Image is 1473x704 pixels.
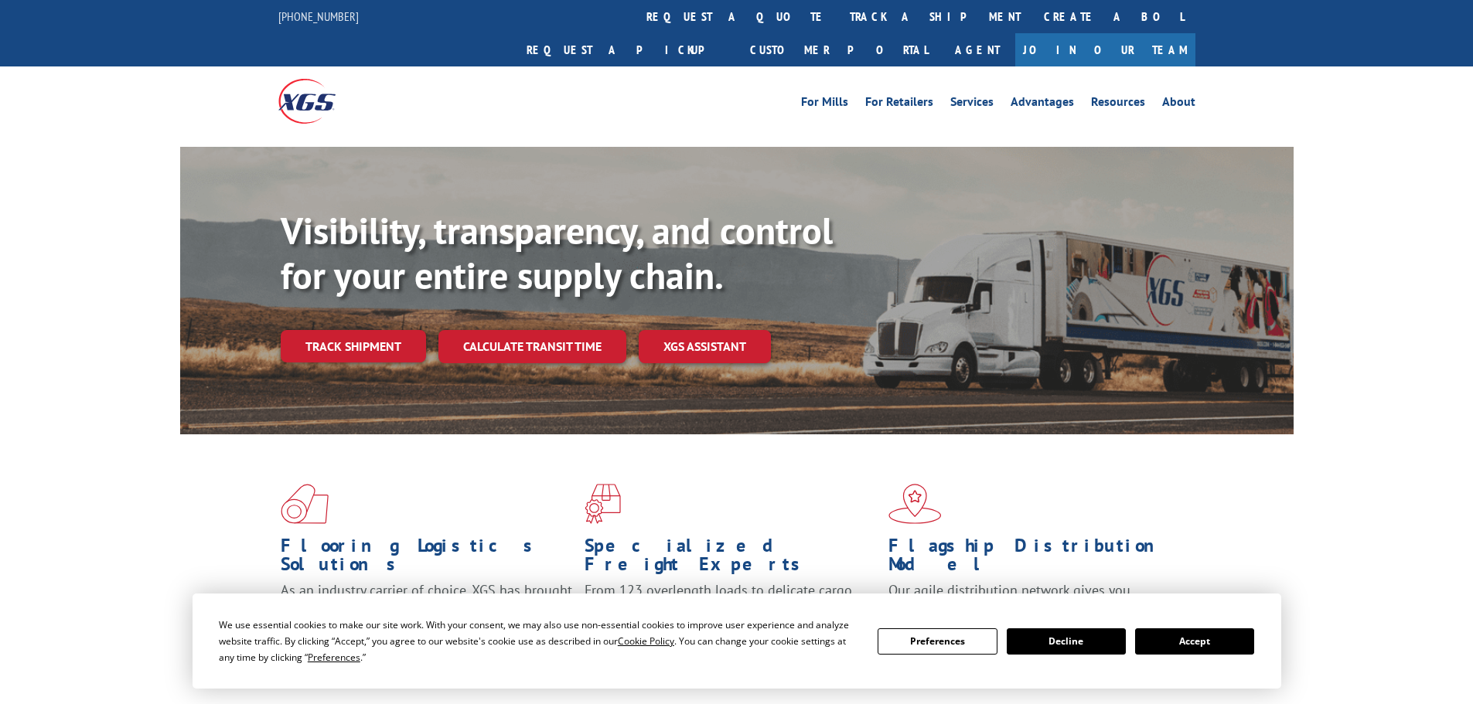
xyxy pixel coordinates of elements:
[1091,96,1145,113] a: Resources
[888,484,942,524] img: xgs-icon-flagship-distribution-model-red
[281,330,426,362] a: Track shipment
[950,96,994,113] a: Services
[281,484,329,524] img: xgs-icon-total-supply-chain-intelligence-red
[281,536,573,581] h1: Flooring Logistics Solutions
[939,33,1015,66] a: Agent
[515,33,738,66] a: Request a pickup
[585,536,877,581] h1: Specialized Freight Experts
[738,33,939,66] a: Customer Portal
[878,628,997,655] button: Preferences
[865,96,933,113] a: For Retailers
[618,634,674,648] span: Cookie Policy
[1015,33,1195,66] a: Join Our Team
[801,96,848,113] a: For Mills
[1007,628,1126,655] button: Decline
[639,330,771,363] a: XGS ASSISTANT
[888,581,1173,617] span: Our agile distribution network gives you nationwide inventory management on demand.
[585,484,621,524] img: xgs-icon-focused-on-flooring-red
[438,330,626,363] a: Calculate transit time
[1011,96,1074,113] a: Advantages
[219,617,859,665] div: We use essential cookies to make our site work. With your consent, we may also use non-essential ...
[888,536,1181,581] h1: Flagship Distribution Model
[278,9,359,24] a: [PHONE_NUMBER]
[193,593,1281,689] div: Cookie Consent Prompt
[1162,96,1195,113] a: About
[1135,628,1254,655] button: Accept
[308,651,360,664] span: Preferences
[281,206,833,299] b: Visibility, transparency, and control for your entire supply chain.
[585,581,877,650] p: From 123 overlength loads to delicate cargo, our experienced staff knows the best way to move you...
[281,581,572,636] span: As an industry carrier of choice, XGS has brought innovation and dedication to flooring logistics...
